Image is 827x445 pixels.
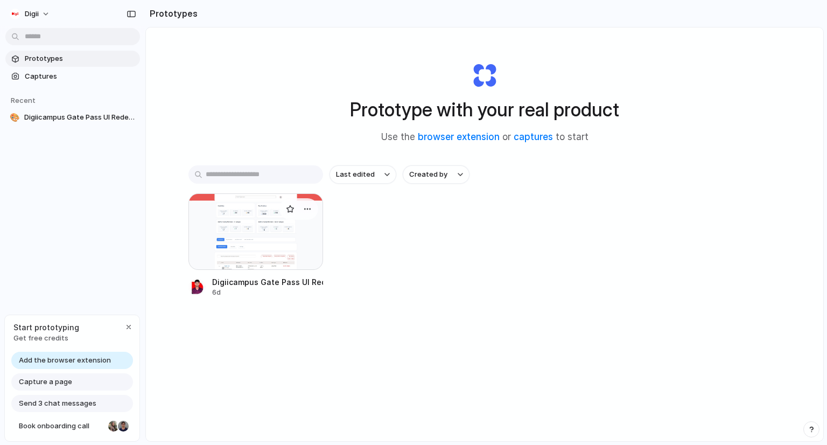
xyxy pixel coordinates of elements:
span: Captures [25,71,136,82]
span: Book onboarding call [19,421,104,432]
span: Recent [11,96,36,105]
div: 🎨 [10,112,20,123]
span: Add the browser extension [19,355,111,366]
span: Digii [25,9,39,19]
div: 6d [212,288,323,297]
a: Prototypes [5,51,140,67]
span: Last edited [336,169,375,180]
a: 🎨Digiicampus Gate Pass UI Redesign [5,109,140,126]
a: captures [514,131,553,142]
button: Last edited [330,165,396,184]
button: Digii [5,5,55,23]
h1: Prototype with your real product [350,95,619,124]
span: Created by [409,169,447,180]
div: Nicole Kubica [107,420,120,433]
a: browser extension [418,131,500,142]
h2: Prototypes [145,7,198,20]
span: Get free credits [13,333,79,344]
span: Prototypes [25,53,136,64]
a: Book onboarding call [11,418,133,435]
span: Start prototyping [13,322,79,333]
button: Created by [403,165,469,184]
span: Use the or to start [381,130,588,144]
span: Digiicampus Gate Pass UI Redesign [24,112,136,123]
div: Christian Iacullo [117,420,130,433]
span: Capture a page [19,377,72,387]
span: Send 3 chat messages [19,398,96,409]
a: Digiicampus Gate Pass UI RedesignDigiicampus Gate Pass UI Redesign6d [188,193,323,297]
a: Captures [5,68,140,85]
div: Digiicampus Gate Pass UI Redesign [212,276,323,288]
